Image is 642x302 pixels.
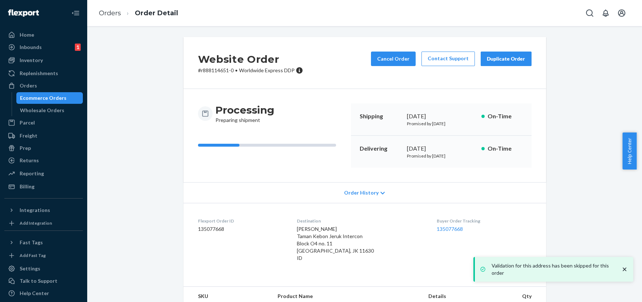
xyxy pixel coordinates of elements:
[297,218,425,224] dt: Destination
[481,52,532,66] button: Duplicate Order
[8,9,39,17] img: Flexport logo
[492,262,614,277] p: Validation for this address has been skipped for this order
[4,251,83,260] a: Add Fast Tag
[437,226,463,232] a: 135077668
[4,29,83,41] a: Home
[437,218,532,224] dt: Buyer Order Tracking
[20,44,42,51] div: Inbounds
[198,67,303,74] p: # r888114651-0
[20,107,64,114] div: Wholesale Orders
[407,121,476,127] p: Promised by [DATE]
[4,168,83,179] a: Reporting
[344,189,379,196] span: Order History
[215,103,274,117] h3: Processing
[20,220,52,226] div: Add Integration
[4,142,83,154] a: Prep
[622,132,637,170] button: Help Center
[20,144,31,152] div: Prep
[407,153,476,159] p: Promised by [DATE]
[407,144,476,153] div: [DATE]
[621,266,628,273] svg: close toast
[4,287,83,299] a: Help Center
[4,155,83,166] a: Returns
[20,290,49,297] div: Help Center
[598,6,613,20] button: Open notifications
[4,117,83,128] a: Parcel
[20,132,37,139] div: Freight
[360,112,401,121] p: Shipping
[4,219,83,228] a: Add Integration
[198,52,303,67] h2: Website Order
[235,67,238,73] span: •
[582,6,597,20] button: Open Search Box
[198,225,285,233] dd: 135077668
[93,3,184,24] ol: breadcrumbs
[16,105,83,116] a: Wholesale Orders
[4,181,83,192] a: Billing
[20,157,39,164] div: Returns
[215,103,274,124] div: Preparing shipment
[487,55,525,62] div: Duplicate Order
[4,263,83,274] a: Settings
[20,252,46,258] div: Add Fast Tag
[4,68,83,79] a: Replenishments
[20,239,43,246] div: Fast Tags
[4,54,83,66] a: Inventory
[371,52,416,66] button: Cancel Order
[68,6,83,20] button: Close Navigation
[239,67,295,73] span: Worldwide Express DDP
[20,57,43,64] div: Inventory
[20,277,57,285] div: Talk to Support
[4,275,83,287] a: Talk to Support
[421,52,475,66] a: Contact Support
[20,94,66,102] div: Ecommerce Orders
[297,226,374,261] span: [PERSON_NAME] Taman Kebon Jeruk Intercon Block O4 no. 11 [GEOGRAPHIC_DATA], JK 11630 ID
[407,112,476,121] div: [DATE]
[20,183,35,190] div: Billing
[198,218,285,224] dt: Flexport Order ID
[488,112,523,121] p: On-Time
[20,265,40,272] div: Settings
[20,207,50,214] div: Integrations
[16,92,83,104] a: Ecommerce Orders
[75,44,81,51] div: 1
[4,80,83,91] a: Orders
[20,70,58,77] div: Replenishments
[20,119,35,126] div: Parcel
[488,144,523,153] p: On-Time
[614,6,629,20] button: Open account menu
[20,170,44,177] div: Reporting
[20,82,37,89] div: Orders
[20,31,34,38] div: Home
[4,204,83,216] button: Integrations
[4,237,83,248] button: Fast Tags
[4,130,83,142] a: Freight
[360,144,401,153] p: Delivering
[4,41,83,53] a: Inbounds1
[135,9,178,17] a: Order Detail
[99,9,121,17] a: Orders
